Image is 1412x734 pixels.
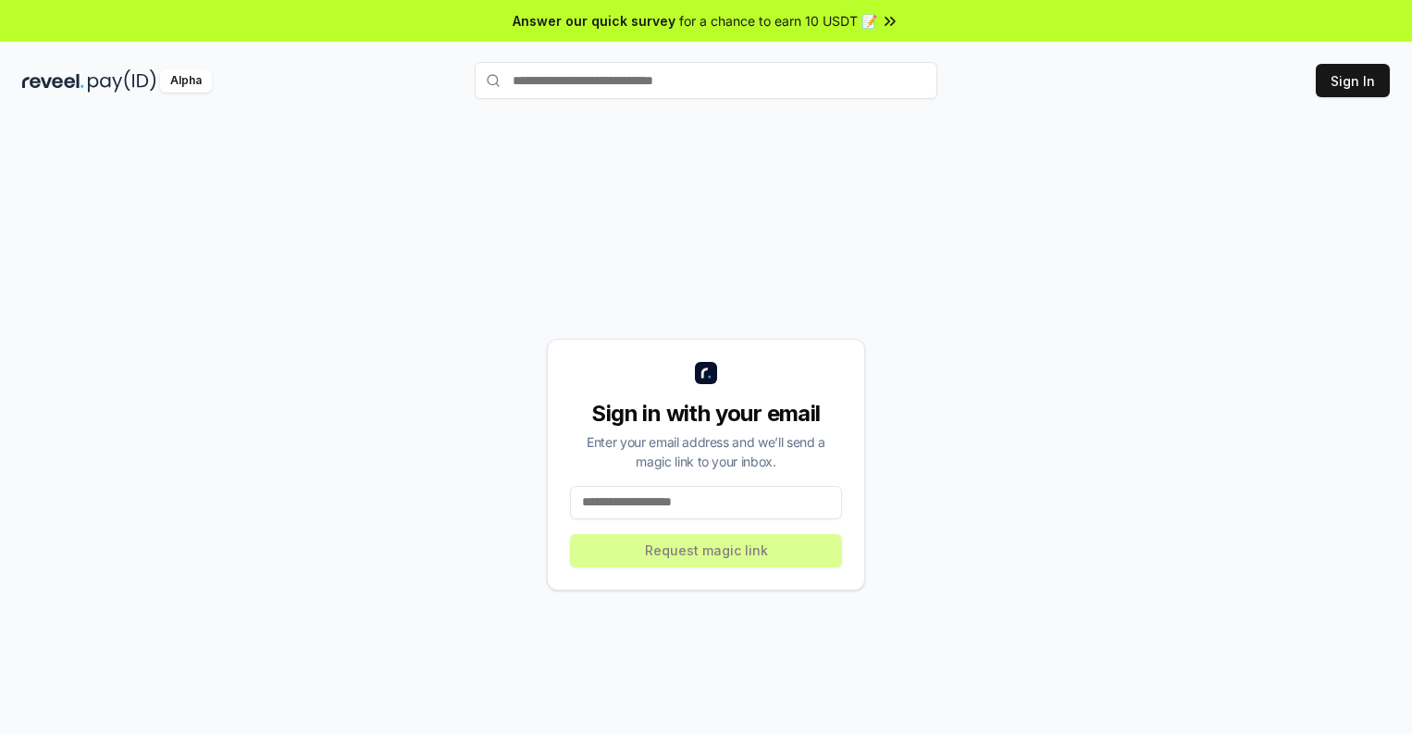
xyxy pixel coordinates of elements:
[513,11,675,31] span: Answer our quick survey
[695,362,717,384] img: logo_small
[22,69,84,93] img: reveel_dark
[679,11,877,31] span: for a chance to earn 10 USDT 📝
[570,399,842,429] div: Sign in with your email
[1316,64,1390,97] button: Sign In
[160,69,212,93] div: Alpha
[88,69,156,93] img: pay_id
[570,432,842,471] div: Enter your email address and we’ll send a magic link to your inbox.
